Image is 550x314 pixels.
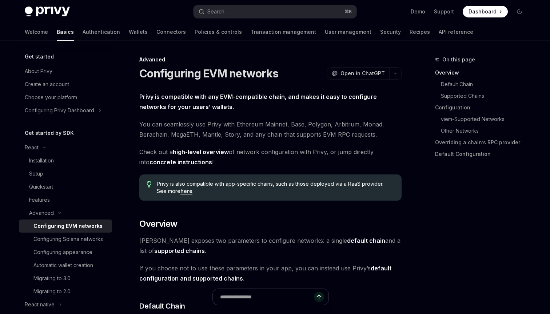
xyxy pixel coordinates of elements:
[435,137,531,148] a: Overriding a chain’s RPC provider
[344,9,352,15] span: ⌘ K
[19,259,112,272] a: Automatic wallet creation
[435,113,531,125] a: viem-Supported Networks
[442,55,475,64] span: On this page
[220,289,314,305] input: Ask a question...
[325,23,371,41] a: User management
[340,70,385,77] span: Open in ChatGPT
[434,8,454,15] a: Support
[347,237,385,245] a: default chain
[25,52,54,61] h5: Get started
[19,193,112,206] a: Features
[435,78,531,90] a: Default Chain
[194,5,356,18] button: Open search
[180,188,192,194] a: here
[139,147,402,167] span: Check out a of network configuration with Privy, or jump directly into !
[411,8,425,15] a: Demo
[25,7,70,17] img: dark logo
[33,287,71,296] div: Migrating to 2.0
[435,148,531,160] a: Default Configuration
[29,196,50,204] div: Features
[25,80,69,89] div: Create an account
[29,156,54,165] div: Installation
[139,119,402,140] span: You can seamlessly use Privy with Ethereum Mainnet, Base, Polygon, Arbitrum, Monad, Berachain, Me...
[57,23,74,41] a: Basics
[19,206,112,220] button: Toggle Advanced section
[380,23,401,41] a: Security
[19,220,112,233] a: Configuring EVM networks
[139,67,278,80] h1: Configuring EVM networks
[19,298,112,311] button: Toggle React native section
[156,23,186,41] a: Connectors
[129,23,148,41] a: Wallets
[25,67,52,76] div: About Privy
[514,6,525,17] button: Toggle dark mode
[207,7,228,16] div: Search...
[33,235,103,243] div: Configuring Solana networks
[410,23,430,41] a: Recipes
[463,6,508,17] a: Dashboard
[439,23,473,41] a: API reference
[19,167,112,180] a: Setup
[435,102,531,113] a: Configuration
[19,180,112,193] a: Quickstart
[469,8,497,15] span: Dashboard
[29,182,53,191] div: Quickstart
[173,148,229,156] a: high-level overview
[147,181,152,188] svg: Tip
[19,233,112,246] a: Configuring Solana networks
[33,261,93,270] div: Automatic wallet creation
[139,235,402,256] span: [PERSON_NAME] exposes two parameters to configure networks: a single and a list of .
[139,93,377,110] strong: Privy is compatible with any EVM-compatible chain, and makes it easy to configure networks for yo...
[25,300,55,309] div: React native
[19,91,112,104] a: Choose your platform
[19,246,112,259] a: Configuring appearance
[19,104,112,117] button: Toggle Configuring Privy Dashboard section
[83,23,120,41] a: Authentication
[19,272,112,285] a: Migrating to 3.0
[19,65,112,78] a: About Privy
[150,158,212,166] a: concrete instructions
[29,209,54,217] div: Advanced
[157,180,394,195] span: Privy is also compatible with app-specific chains, such as those deployed via a RaaS provider. Se...
[25,143,39,152] div: React
[139,263,402,283] span: If you choose not to use these parameters in your app, you can instead use Privy’s .
[435,125,531,137] a: Other Networks
[139,56,402,63] div: Advanced
[139,218,177,230] span: Overview
[19,154,112,167] a: Installation
[251,23,316,41] a: Transaction management
[19,285,112,298] a: Migrating to 2.0
[435,90,531,102] a: Supported Chains
[327,67,389,80] button: Open in ChatGPT
[25,23,48,41] a: Welcome
[435,67,531,78] a: Overview
[195,23,242,41] a: Policies & controls
[19,78,112,91] a: Create an account
[33,222,103,230] div: Configuring EVM networks
[33,248,92,257] div: Configuring appearance
[314,292,324,302] button: Send message
[33,274,71,283] div: Migrating to 3.0
[154,247,205,255] a: supported chains
[29,169,43,178] div: Setup
[347,237,385,244] strong: default chain
[25,129,74,137] h5: Get started by SDK
[19,141,112,154] button: Toggle React section
[25,93,77,102] div: Choose your platform
[25,106,94,115] div: Configuring Privy Dashboard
